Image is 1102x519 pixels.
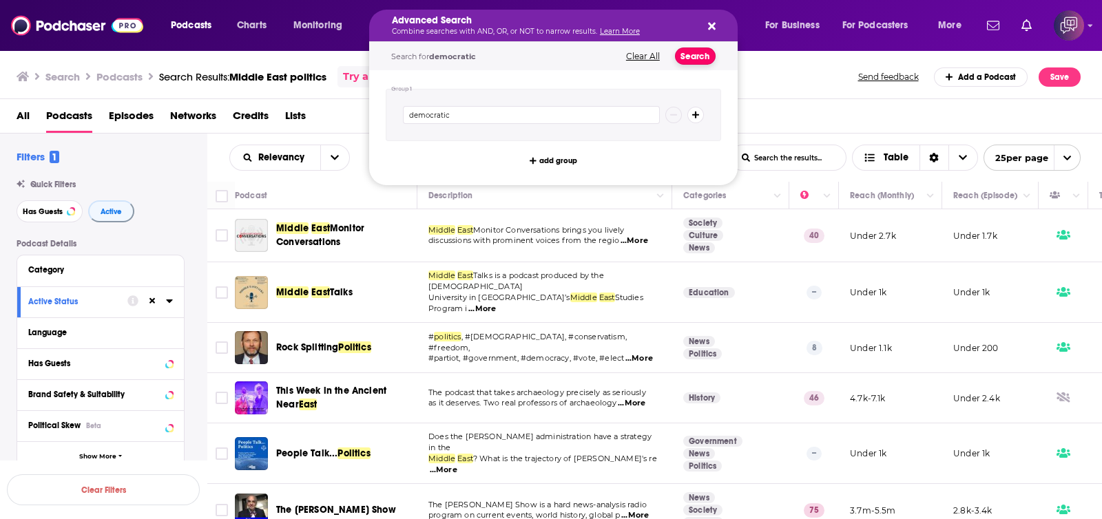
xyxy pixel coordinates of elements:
span: Middle East politics [229,70,326,83]
span: Toggle select row [216,286,228,299]
span: This Week in the Ancient Near [276,385,386,410]
span: # [428,332,434,341]
p: -- [807,286,822,299]
a: Show notifications dropdown [1016,14,1037,37]
p: Under 1k [850,286,886,298]
span: For Podcasters [842,16,908,35]
a: News [683,448,715,459]
p: 46 [804,391,824,405]
span: The podcast that takes archaeology precisely as seriously [428,388,646,397]
div: Active Status [28,297,118,306]
button: Political SkewBeta [28,416,173,434]
div: Sort Direction [919,145,948,170]
div: Search Results: [159,70,326,83]
span: Monitor Conversations brings you lively [473,225,625,235]
button: Show More [17,441,184,472]
div: Reach (Monthly) [850,187,914,204]
span: add group [539,157,577,165]
span: East [457,454,473,463]
h5: Advanced Search [392,16,693,25]
button: Clear Filters [7,474,200,505]
span: ...More [430,465,457,476]
span: Toggle select row [216,504,228,516]
span: East [457,271,473,280]
a: This Week in the Ancient NearEast [276,384,413,412]
a: Brand Safety & Suitability [28,385,173,403]
p: 75 [804,503,824,517]
button: Column Actions [1068,188,1085,204]
a: All [17,105,30,133]
img: This Week in the Ancient Near East [235,381,268,414]
button: Send feedback [854,71,923,83]
p: Under 200 [953,342,999,354]
span: More [938,16,961,35]
span: as it deserves. Two real professors of archaeology [428,398,617,407]
a: Credits [233,105,269,133]
span: Podcasts [171,16,211,35]
button: open menu [230,153,320,162]
button: add group [526,152,581,169]
span: politics [434,332,461,341]
a: News [683,492,715,503]
div: Categories [683,187,726,204]
p: -- [807,447,822,460]
button: Column Actions [922,188,939,204]
span: Show More [79,453,116,460]
a: Charts [228,14,275,36]
a: Rock SplittingPolitics [276,341,371,354]
p: Under 2.7k [850,230,896,242]
p: Combine searches with AND, OR, or NOT to narrow results. [392,28,693,35]
p: Under 1k [850,447,886,459]
a: News [683,336,715,347]
a: Networks [170,105,216,133]
span: Lists [285,105,306,133]
span: Politics [338,341,371,353]
a: Society [683,505,722,516]
p: Under 2.4k [953,392,1000,404]
a: The [PERSON_NAME] Show [276,503,396,517]
button: Language [28,324,173,341]
img: Middle East Talks [235,276,268,309]
a: Culture [683,230,723,241]
span: East [311,222,330,234]
p: 3.7m-5.5m [850,505,896,516]
span: For Business [765,16,820,35]
span: ? What is the trajectory of [PERSON_NAME]'s re [473,454,657,463]
span: ...More [618,398,645,409]
span: , #[DEMOGRAPHIC_DATA], #conservatism, #freedom, [428,332,627,352]
h4: Group 1 [391,86,413,92]
button: open menu [756,14,837,36]
span: Has Guests [23,208,63,215]
img: User Profile [1054,10,1084,41]
span: Monitoring [293,16,342,35]
a: Add a Podcast [934,67,1028,87]
span: Toggle select row [216,341,228,354]
img: Middle East Monitor Conversations [235,219,268,252]
span: Toggle select row [216,447,228,460]
span: Rock Splitting [276,341,338,353]
a: People Talk...Politics [276,447,371,460]
a: Podcasts [46,105,92,133]
span: Quick Filters [30,180,76,189]
h2: Filters [17,150,59,163]
a: Episodes [109,105,154,133]
h3: Search [45,70,80,83]
span: discussions with prominent voices from the regio [428,235,619,245]
div: Beta [86,421,101,430]
input: Type a keyword or phrase... [403,106,660,124]
span: Talks [330,286,353,298]
button: Column Actions [1019,188,1035,204]
p: Under 1.7k [953,230,997,242]
a: Government [683,436,742,447]
a: News [683,242,715,253]
div: Has Guests [1050,187,1069,204]
span: ...More [625,353,653,364]
div: Description [428,187,472,204]
div: Podcast [235,187,267,204]
span: Studies Program i [428,293,643,313]
span: Middle [276,286,309,298]
span: University in [GEOGRAPHIC_DATA]’s [428,293,570,302]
